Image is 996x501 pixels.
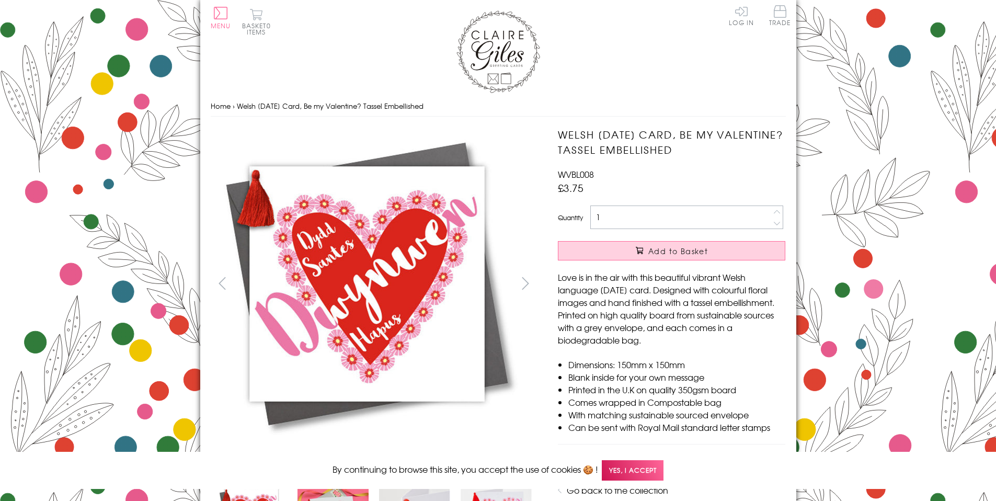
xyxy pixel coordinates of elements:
[568,383,785,396] li: Printed in the U.K on quality 350gsm board
[558,127,785,157] h1: Welsh [DATE] Card, Be my Valentine? Tassel Embellished
[729,5,754,26] a: Log In
[558,271,785,346] p: Love is in the air with this beautiful vibrant Welsh language [DATE] card. Designed with colourfu...
[211,96,786,117] nav: breadcrumbs
[211,271,234,295] button: prev
[648,246,708,256] span: Add to Basket
[558,180,583,195] span: £3.75
[568,408,785,421] li: With matching sustainable sourced envelope
[211,21,231,30] span: Menu
[769,5,791,26] span: Trade
[568,396,785,408] li: Comes wrapped in Compostable bag
[210,127,524,441] img: Welsh Valentine's Day Card, Be my Valentine? Tassel Embellished
[568,358,785,371] li: Dimensions: 150mm x 150mm
[558,168,594,180] span: WVBL008
[233,101,235,111] span: ›
[211,101,231,111] a: Home
[568,371,785,383] li: Blank inside for your own message
[513,271,537,295] button: next
[558,213,583,222] label: Quantity
[769,5,791,28] a: Trade
[211,7,231,29] button: Menu
[568,421,785,434] li: Can be sent with Royal Mail standard letter stamps
[567,484,668,496] a: Go back to the collection
[537,127,851,441] img: Welsh Valentine's Day Card, Be my Valentine? Tassel Embellished
[247,21,271,37] span: 0 items
[456,10,540,93] img: Claire Giles Greetings Cards
[242,8,271,35] button: Basket0 items
[237,101,423,111] span: Welsh [DATE] Card, Be my Valentine? Tassel Embellished
[602,460,663,481] span: Yes, I accept
[558,241,785,260] button: Add to Basket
